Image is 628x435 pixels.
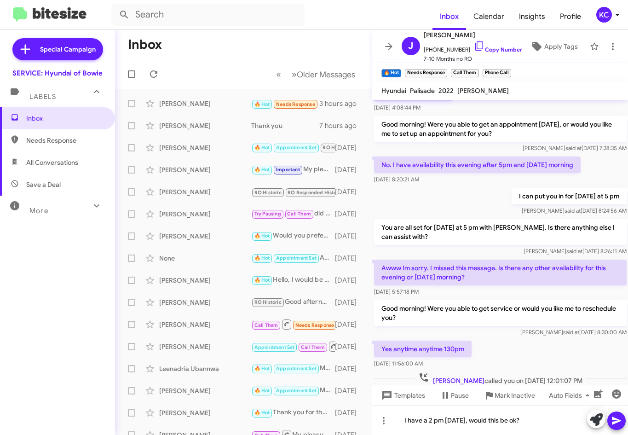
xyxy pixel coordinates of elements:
[254,322,278,328] span: Call Them
[251,275,335,285] div: Hello, I would be happy to assist with scheduling. Would you prefer to wait or drop off? Morning ...
[251,164,335,175] div: My pleasure!
[254,344,295,350] span: Appointment Set
[335,165,364,174] div: [DATE]
[424,54,522,64] span: 7-10 Months no RO
[251,297,335,307] div: Good afternoon! I forwarded this message over to the advisors. Someone should be reaching out sho...
[408,39,413,53] span: J
[374,176,419,183] span: [DATE] 8:20:21 AM
[292,69,297,80] span: »
[405,69,447,77] small: Needs Response
[474,46,522,53] a: Copy Number
[323,145,350,151] span: RO Historic
[29,93,56,101] span: Labels
[520,329,626,336] span: [PERSON_NAME] [DATE] 8:30:00 AM
[254,190,282,196] span: RO Historic
[523,248,626,255] span: [PERSON_NAME] [DATE] 8:26:11 AM
[319,121,364,130] div: 7 hours ago
[254,299,282,305] span: RO Historic
[335,364,364,373] div: [DATE]
[276,145,317,151] span: Appointment Set
[276,69,281,80] span: «
[424,29,522,41] span: [PERSON_NAME]
[544,38,578,55] span: Apply Tags
[251,319,335,330] div: Inbound Call
[553,3,588,30] a: Profile
[251,407,335,418] div: Thank you for the thoughtful invite. Please let us know if we can help you schedule your vehicle'...
[335,298,364,307] div: [DATE]
[374,157,581,173] p: No. I have availability this evening after 5pm and [DATE] morning
[372,387,432,404] button: Templates
[159,254,251,263] div: None
[374,104,421,111] span: [DATE] 4:08:44 PM
[251,98,319,109] div: Inbound Call
[424,41,522,54] span: [PHONE_NUMBER]
[271,65,287,84] button: Previous
[432,3,466,30] a: Inbox
[251,253,335,263] div: And is this just for an oil change?
[159,209,251,219] div: [PERSON_NAME]
[511,188,626,204] p: I can put you in for [DATE] at 5 pm
[159,165,251,174] div: [PERSON_NAME]
[374,300,627,326] p: Good morning! Were you able to get service or would you like me to reschedule you?
[254,277,270,283] span: 🔥 Hot
[521,207,626,214] span: [PERSON_NAME] [DATE] 8:24:56 AM
[254,365,270,371] span: 🔥 Hot
[381,87,406,95] span: Hyundai
[335,254,364,263] div: [DATE]
[565,145,581,151] span: said at
[549,387,593,404] span: Auto Fields
[287,211,311,217] span: Call Them
[251,363,335,374] div: My pleasure!
[254,410,270,416] span: 🔥 Hot
[40,45,96,54] span: Special Campaign
[111,4,305,26] input: Search
[374,360,423,367] span: [DATE] 11:56:00 AM
[159,408,251,418] div: [PERSON_NAME]
[335,342,364,351] div: [DATE]
[374,116,627,142] p: Good morning! Were you able to get an appointment [DATE], or would you like me to set up an appoi...
[297,70,355,80] span: Older Messages
[286,65,361,84] button: Next
[301,344,325,350] span: Call Them
[159,99,251,108] div: [PERSON_NAME]
[159,298,251,307] div: [PERSON_NAME]
[319,99,364,108] div: 3 hours ago
[466,3,512,30] a: Calendar
[159,364,251,373] div: Leenadria Ubannwa
[159,187,251,197] div: [PERSON_NAME]
[159,320,251,329] div: [PERSON_NAME]
[288,190,343,196] span: RO Responded Historic
[251,231,335,241] div: Would you prefer morning or afternoon? Is there a day that would work better for you?
[26,114,104,123] span: Inbox
[254,145,270,151] span: 🔥 Hot
[159,232,251,241] div: [PERSON_NAME]
[12,69,103,78] div: SERVICE: Hyundai of Bowie
[251,142,335,153] div: Ok I will add the wiper blades too and write a note to ask the advisor to let you know what is re...
[159,342,251,351] div: [PERSON_NAME]
[254,388,270,394] span: 🔥 Hot
[335,386,364,395] div: [DATE]
[451,387,469,404] span: Pause
[26,158,78,167] span: All Conversations
[438,87,454,95] span: 2022
[522,145,626,151] span: [PERSON_NAME] [DATE] 7:38:35 AM
[457,87,509,95] span: [PERSON_NAME]
[335,408,364,418] div: [DATE]
[12,38,103,60] a: Special Campaign
[451,69,478,77] small: Call Them
[335,232,364,241] div: [DATE]
[295,322,334,328] span: Needs Response
[276,101,315,107] span: Needs Response
[159,143,251,152] div: [PERSON_NAME]
[159,276,251,285] div: [PERSON_NAME]
[542,387,600,404] button: Auto Fields
[254,167,270,173] span: 🔥 Hot
[276,255,317,261] span: Appointment Set
[128,37,162,52] h1: Inbox
[512,3,553,30] a: Insights
[414,372,586,385] span: called you on [DATE] 12:01:07 PM
[159,121,251,130] div: [PERSON_NAME]
[495,387,535,404] span: Mark Inactive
